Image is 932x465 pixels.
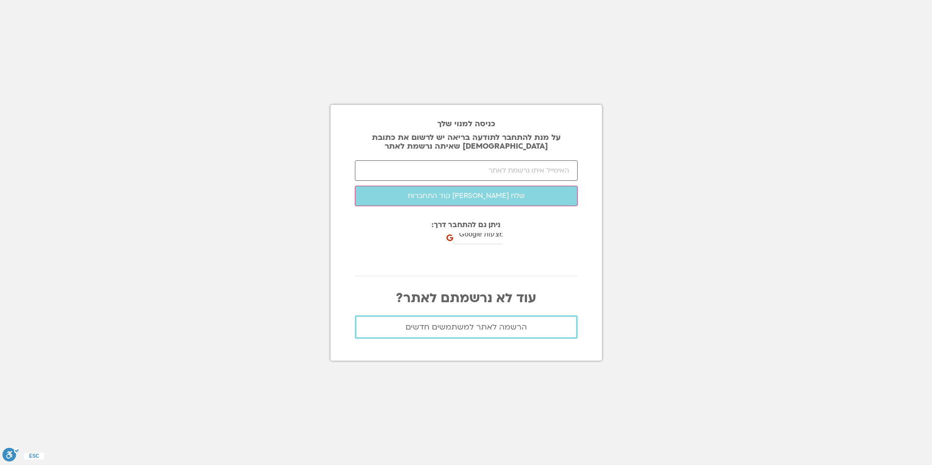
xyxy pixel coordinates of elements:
[453,225,551,244] div: כניסה באמצעות Google
[355,119,578,128] h2: כניסה למנוי שלך
[355,186,578,206] button: שלח [PERSON_NAME] קוד התחברות
[355,315,578,339] a: הרשמה לאתר למשתמשים חדשים
[355,133,578,151] p: על מנת להתחבר לתודעה בריאה יש לרשום את כתובת [DEMOGRAPHIC_DATA] שאיתה נרשמת לאתר
[355,160,578,181] input: האימייל איתו נרשמת לאתר
[355,291,578,306] p: עוד לא נרשמתם לאתר?
[448,243,556,265] iframe: כפתור לכניסה באמצעות חשבון Google
[406,323,527,331] span: הרשמה לאתר למשתמשים חדשים
[459,229,532,239] span: כניסה באמצעות Google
